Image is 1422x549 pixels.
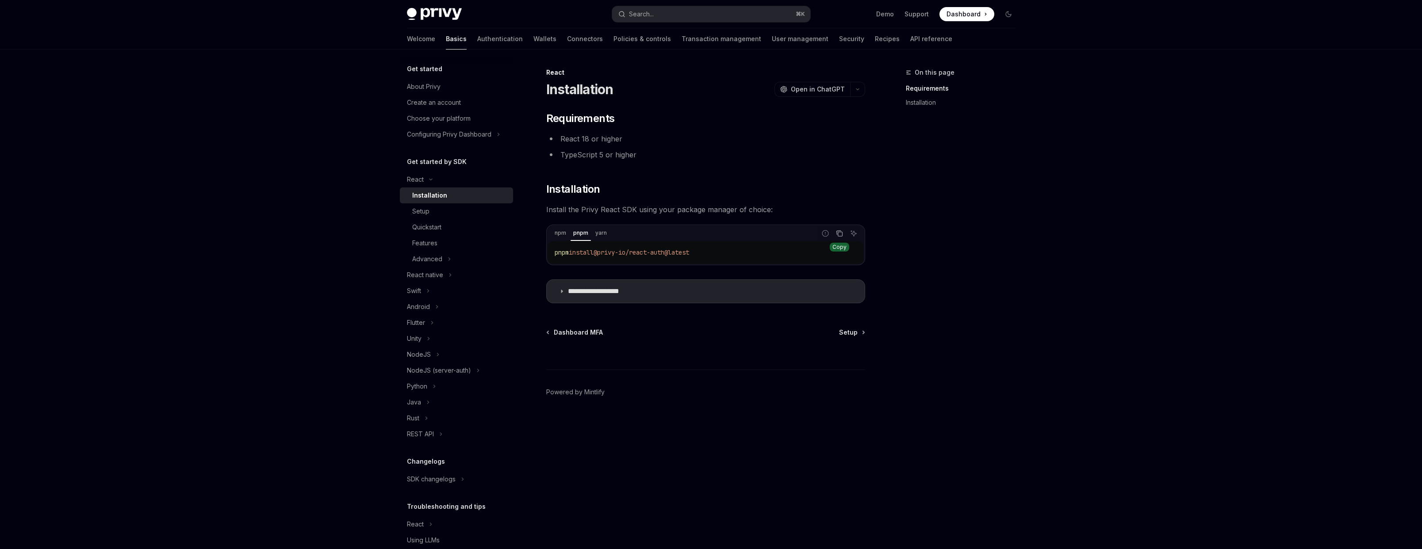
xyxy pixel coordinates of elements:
button: Toggle SDK changelogs section [400,471,513,487]
button: Ask AI [848,228,859,239]
button: Toggle React native section [400,267,513,283]
span: Installation [546,182,600,196]
div: React [407,519,424,530]
button: Toggle Rust section [400,410,513,426]
a: Connectors [567,28,603,50]
div: Unity [407,333,422,344]
span: install [569,248,594,256]
div: Choose your platform [407,113,471,124]
a: Installation [400,187,513,203]
span: @privy-io/react-auth@latest [594,248,689,256]
div: yarn [593,228,609,238]
a: About Privy [400,79,513,95]
a: Installation [906,95,1023,110]
button: Toggle Advanced section [400,251,513,267]
div: Rust [407,413,419,423]
li: React 18 or higher [546,133,865,145]
a: Welcome [407,28,435,50]
button: Toggle NodeJS (server-auth) section [400,362,513,378]
div: Quickstart [412,222,441,233]
div: Configuring Privy Dashboard [407,129,491,140]
a: Setup [400,203,513,219]
a: Requirements [906,81,1023,95]
h5: Get started by SDK [407,156,467,167]
button: Open search [612,6,810,22]
div: SDK changelogs [407,474,456,484]
a: Recipes [875,28,900,50]
div: About Privy [407,81,441,92]
div: Android [407,301,430,312]
button: Toggle Configuring Privy Dashboard section [400,126,513,142]
a: Quickstart [400,219,513,235]
button: Open in ChatGPT [774,82,850,97]
div: REST API [407,429,434,439]
button: Toggle NodeJS section [400,347,513,362]
button: Toggle React section [400,172,513,187]
button: Toggle Android section [400,299,513,315]
a: API reference [910,28,952,50]
div: Installation [412,190,447,201]
div: Using LLMs [407,535,440,545]
div: Features [412,238,437,248]
div: React [546,68,865,77]
button: Toggle Java section [400,394,513,410]
button: Toggle REST API section [400,426,513,442]
button: Toggle React section [400,516,513,532]
a: Wallets [533,28,556,50]
a: Choose your platform [400,111,513,126]
a: Authentication [477,28,523,50]
h5: Get started [407,64,442,74]
div: npm [552,228,569,238]
button: Copy the contents from the code block [834,228,845,239]
button: Toggle Unity section [400,331,513,347]
a: Basics [446,28,467,50]
a: Using LLMs [400,532,513,548]
div: NodeJS [407,349,431,360]
span: Open in ChatGPT [791,85,845,94]
div: React [407,174,424,185]
span: On this page [915,67,954,78]
button: Toggle dark mode [1001,7,1016,21]
div: Swift [407,286,421,296]
a: Transaction management [682,28,761,50]
a: Support [905,10,929,19]
button: Toggle Swift section [400,283,513,299]
a: Powered by Mintlify [546,388,605,396]
a: Create an account [400,95,513,111]
button: Toggle Flutter section [400,315,513,331]
div: Flutter [407,317,425,328]
div: Python [407,381,427,392]
a: Features [400,235,513,251]
a: Dashboard MFA [547,328,603,337]
span: ⌘ K [796,11,805,18]
a: Dashboard [939,7,994,21]
div: NodeJS (server-auth) [407,365,471,376]
span: pnpm [555,248,569,256]
div: Java [407,397,421,408]
span: Install the Privy React SDK using your package manager of choice: [546,203,865,216]
img: dark logo [407,8,462,20]
div: Copy [830,243,849,252]
h1: Installation [546,81,613,97]
a: Demo [876,10,894,19]
span: Dashboard [947,10,981,19]
a: Security [839,28,864,50]
div: pnpm [571,228,591,238]
li: TypeScript 5 or higher [546,149,865,161]
a: Setup [839,328,864,337]
div: Create an account [407,97,461,108]
h5: Changelogs [407,456,445,467]
div: Advanced [412,254,442,264]
span: Setup [839,328,858,337]
span: Requirements [546,111,615,126]
div: Search... [629,9,654,19]
a: Policies & controls [613,28,671,50]
a: User management [772,28,828,50]
button: Toggle Python section [400,378,513,394]
span: Dashboard MFA [554,328,603,337]
h5: Troubleshooting and tips [407,501,486,512]
div: Setup [412,206,429,217]
div: React native [407,270,443,280]
button: Report incorrect code [820,228,831,239]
